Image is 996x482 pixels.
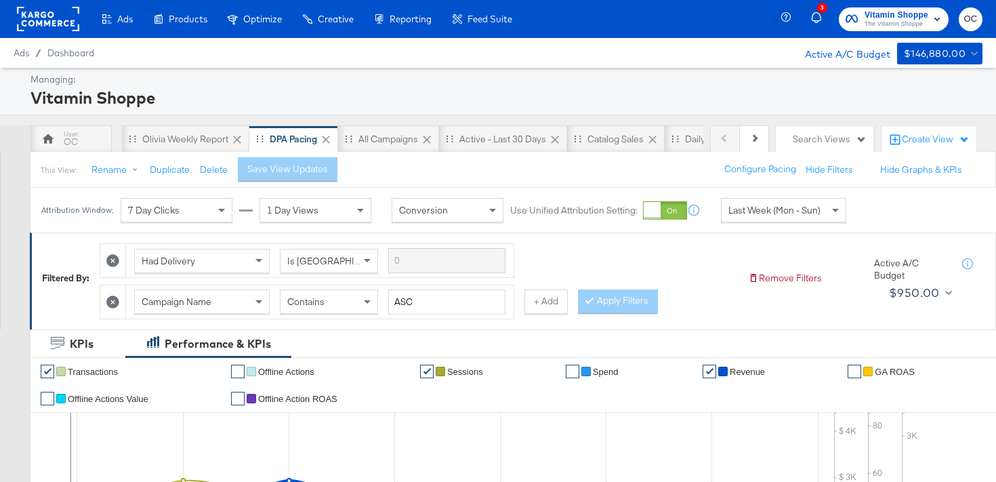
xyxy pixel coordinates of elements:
[30,73,979,86] div: Managing:
[839,7,949,31] button: Vitamin ShoppeThe Vitamin Shoppe
[685,133,736,146] div: Daily Report
[390,14,432,24] span: Reporting
[243,14,282,24] span: Optimize
[258,367,314,377] span: Offline Actions
[358,133,418,146] div: All Campaigns
[902,133,970,146] div: Create View
[566,365,579,378] a: ✔
[865,19,928,30] span: The Vitamin Shoppe
[388,289,505,315] input: Enter a search term
[874,257,949,282] div: Active A/C Budget
[889,283,940,303] div: $950.00
[671,135,679,142] div: Drag to reorder tab
[47,47,94,58] a: Dashboard
[817,3,827,13] div: 3
[728,204,821,216] span: Last Week (Mon - Sun)
[68,367,118,377] span: Transactions
[388,248,505,273] input: Enter a search term
[593,367,619,377] span: Spend
[875,367,915,377] span: GA ROAS
[117,14,133,24] span: Ads
[318,14,354,24] span: Creative
[287,296,325,308] span: Contains
[142,133,228,146] div: Olivia Weekly Report
[510,204,638,217] label: Use Unified Attribution Setting:
[715,157,806,182] button: Configure Pacing
[169,14,207,24] span: Products
[165,336,271,352] div: Performance & KPIs
[270,133,317,146] div: DPA Pacing
[267,204,318,216] span: 1 Day Views
[82,158,152,182] button: Rename
[748,272,822,285] button: Remove Filters
[459,133,546,146] div: Active - Last 30 Days
[345,135,352,142] div: Drag to reorder tab
[447,367,483,377] span: Sessions
[258,394,337,404] span: Offline Action ROAS
[29,47,47,58] span: /
[793,133,867,146] div: Search Views
[41,165,77,176] div: This View:
[70,336,94,352] div: KPIs
[64,136,78,148] div: OC
[897,43,982,64] button: $146,880.00
[200,163,228,176] button: Delete
[128,204,180,216] span: 7 Day Clicks
[41,392,54,405] a: ✔
[231,365,245,378] a: ✔
[420,365,434,378] a: ✔
[880,163,962,176] button: Hide Graphs & KPIs
[904,45,966,62] div: $146,880.00
[587,133,644,146] div: Catalog Sales
[884,282,955,304] button: $950.00
[231,392,245,405] a: ✔
[150,163,190,176] button: Duplicate
[959,7,982,31] button: OC
[446,135,453,142] div: Drag to reorder tab
[865,8,928,22] span: Vitamin Shoppe
[806,163,853,176] button: Hide Filters
[848,365,861,378] a: ✔
[30,86,979,109] div: Vitamin Shoppe
[287,255,391,267] span: Is [GEOGRAPHIC_DATA]
[41,205,114,215] div: Attribution Window:
[574,135,581,142] div: Drag to reorder tab
[809,6,832,33] button: 3
[703,365,716,378] a: ✔
[256,135,264,142] div: Drag to reorder tab
[730,367,765,377] span: Revenue
[524,289,568,314] button: + Add
[14,47,29,58] span: Ads
[142,296,211,308] span: Campaign Name
[68,394,148,404] span: Offline Actions Value
[399,204,448,216] span: Conversion
[468,14,512,24] span: Feed Suite
[964,12,977,27] span: OC
[42,272,89,285] div: Filtered By:
[129,135,136,142] div: Drag to reorder tab
[41,365,54,378] a: ✔
[142,255,195,267] span: Had Delivery
[791,43,890,63] div: Active A/C Budget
